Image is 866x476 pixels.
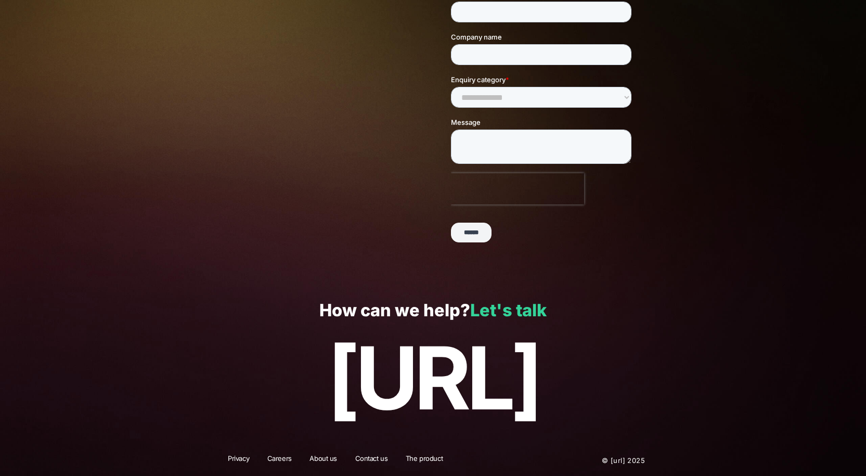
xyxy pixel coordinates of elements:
[470,300,547,320] a: Let's talk
[221,454,256,467] a: Privacy
[261,454,299,467] a: Careers
[348,454,395,467] a: Contact us
[22,301,843,320] p: How can we help?
[399,454,449,467] a: The product
[303,454,344,467] a: About us
[22,329,843,427] p: [URL]
[539,454,645,467] p: © [URL] 2025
